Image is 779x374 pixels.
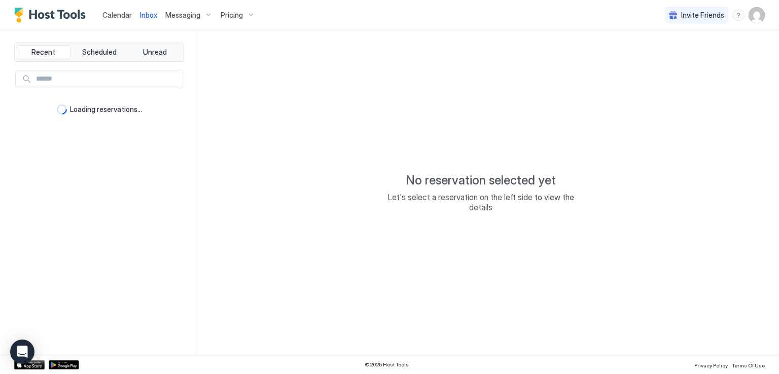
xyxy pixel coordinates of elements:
span: Inbox [140,11,157,19]
span: © 2025 Host Tools [365,361,409,368]
a: Terms Of Use [732,359,765,370]
span: Privacy Policy [694,362,728,368]
button: Recent [17,45,70,59]
span: Terms Of Use [732,362,765,368]
a: Google Play Store [49,360,79,369]
span: Pricing [221,11,243,20]
a: Inbox [140,10,157,20]
span: No reservation selected yet [406,173,556,188]
a: Calendar [102,10,132,20]
div: menu [732,9,745,21]
span: Scheduled [82,48,117,57]
a: Privacy Policy [694,359,728,370]
span: Calendar [102,11,132,19]
span: Unread [143,48,167,57]
span: Invite Friends [681,11,724,20]
span: Let's select a reservation on the left side to view the details [379,192,582,212]
div: loading [57,104,67,115]
button: Scheduled [73,45,126,59]
a: App Store [14,360,45,369]
button: Unread [128,45,182,59]
span: Messaging [165,11,200,20]
span: Recent [31,48,55,57]
div: tab-group [14,43,184,62]
span: Loading reservations... [70,105,142,114]
div: Open Intercom Messenger [10,340,34,364]
a: Host Tools Logo [14,8,90,23]
div: User profile [749,7,765,23]
input: Input Field [32,70,183,88]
